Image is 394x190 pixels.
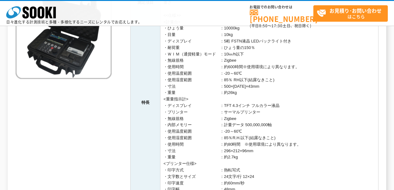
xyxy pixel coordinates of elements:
[329,7,382,14] strong: お見積り･お問い合わせ
[259,23,268,29] span: 8:50
[250,10,313,22] a: [PHONE_NUMBER]
[6,20,142,24] p: 日々進化する計測技術と多種・多様化するニーズにレンタルでお応えします。
[313,5,388,22] a: お見積り･お問い合わせはこちら
[317,6,387,21] span: はこちら
[250,23,311,29] span: (平日 ～ 土日、祝日除く)
[250,5,313,9] span: お電話でのお問い合わせは
[271,23,283,29] span: 17:30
